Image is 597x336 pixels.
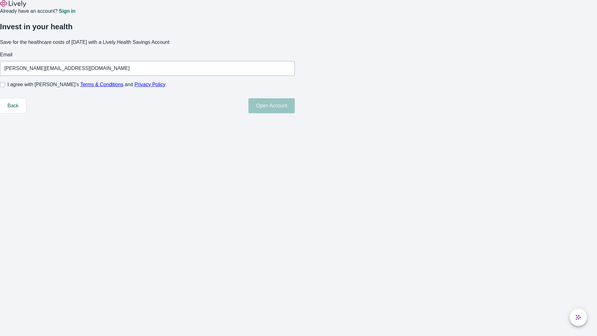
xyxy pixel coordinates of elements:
[80,82,123,87] a: Terms & Conditions
[59,9,75,14] a: Sign in
[575,314,581,320] svg: Lively AI Assistant
[7,81,165,88] span: I agree with [PERSON_NAME]’s and
[570,309,587,326] button: chat
[135,82,166,87] a: Privacy Policy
